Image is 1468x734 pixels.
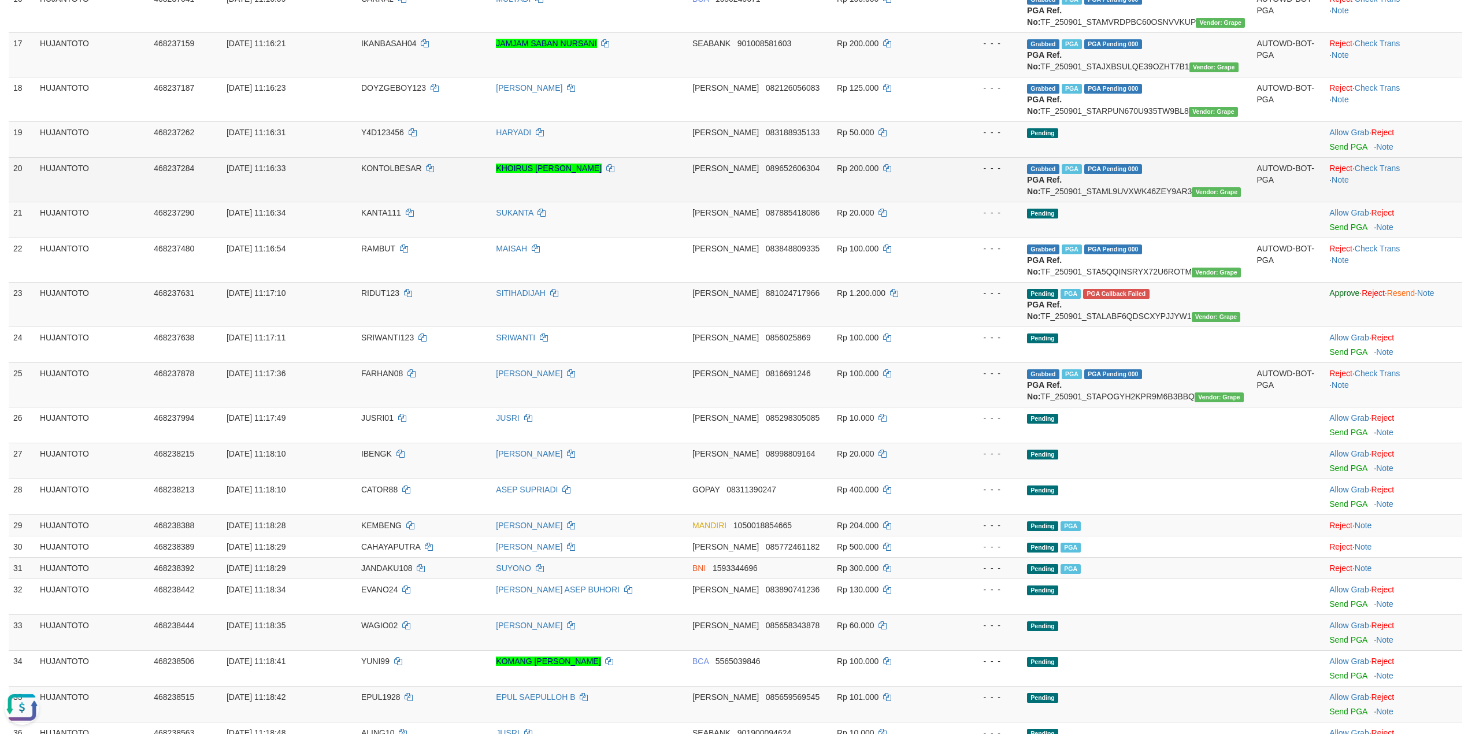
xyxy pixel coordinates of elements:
[1329,347,1367,357] a: Send PGA
[496,564,531,573] a: SUYONO
[837,485,878,494] span: Rp 400.000
[1362,288,1385,298] a: Reject
[951,127,1018,138] div: - - -
[361,449,392,458] span: IBENGK
[496,657,600,666] a: KOMANG [PERSON_NAME]
[837,369,878,378] span: Rp 100.000
[1027,300,1062,321] b: PGA Ref. No:
[496,208,533,217] a: SUKANTA
[951,520,1018,531] div: - - -
[837,208,874,217] span: Rp 20.000
[692,369,759,378] span: [PERSON_NAME]
[1376,671,1393,680] a: Note
[361,521,402,530] span: KEMBENG
[1252,32,1325,77] td: AUTOWD-BOT-PGA
[1189,62,1239,72] span: Vendor URL: https://settle31.1velocity.biz
[496,333,535,342] a: SRIWANTI
[1252,362,1325,407] td: AUTOWD-BOT-PGA
[361,564,413,573] span: JANDAKU108
[1084,84,1142,94] span: PGA Pending
[1371,657,1395,666] a: Reject
[9,362,35,407] td: 25
[1355,164,1400,173] a: Check Trans
[951,412,1018,424] div: - - -
[227,564,286,573] span: [DATE] 11:18:29
[1329,128,1369,137] a: Allow Grab
[361,244,395,253] span: RAMBUT
[1084,39,1142,49] span: PGA Pending
[1329,485,1369,494] a: Allow Grab
[9,557,35,579] td: 31
[35,536,149,557] td: HUJANTOTO
[35,121,149,157] td: HUJANTOTO
[1329,413,1369,422] a: Allow Grab
[837,39,878,48] span: Rp 200.000
[1027,244,1059,254] span: Grabbed
[1329,657,1369,666] a: Allow Grab
[1329,413,1371,422] span: ·
[837,83,878,92] span: Rp 125.000
[1329,288,1359,298] a: Approve
[1325,536,1462,557] td: ·
[1325,479,1462,514] td: ·
[35,362,149,407] td: HUJANTOTO
[1027,289,1058,299] span: Pending
[1329,128,1371,137] span: ·
[1027,521,1058,531] span: Pending
[1084,244,1142,254] span: PGA Pending
[154,164,194,173] span: 468237284
[1325,202,1462,238] td: ·
[154,369,194,378] span: 468237878
[154,413,194,422] span: 468237994
[35,157,149,202] td: HUJANTOTO
[1329,208,1369,217] a: Allow Grab
[227,333,286,342] span: [DATE] 11:17:11
[361,485,398,494] span: CATOR88
[1061,543,1081,553] span: Marked by aeovivi
[1022,157,1252,202] td: TF_250901_STAML9UVXWK46ZEY9AR3
[1371,128,1395,137] a: Reject
[1062,244,1082,254] span: Marked by aeovivi
[1371,485,1395,494] a: Reject
[361,333,414,342] span: SRIWANTI123
[837,288,885,298] span: Rp 1.200.000
[951,448,1018,459] div: - - -
[692,413,759,422] span: [PERSON_NAME]
[1332,50,1349,60] a: Note
[9,202,35,238] td: 21
[227,413,286,422] span: [DATE] 11:17:49
[1084,164,1142,174] span: PGA Pending
[1329,485,1371,494] span: ·
[951,162,1018,174] div: - - -
[35,327,149,362] td: HUJANTOTO
[1329,585,1369,594] a: Allow Grab
[1027,369,1059,379] span: Grabbed
[227,164,286,173] span: [DATE] 11:16:33
[1329,223,1367,232] a: Send PGA
[692,485,720,494] span: GOPAY
[1062,84,1082,94] span: Marked by aeovivi
[496,164,602,173] a: KHOIRUS [PERSON_NAME]
[1355,83,1400,92] a: Check Trans
[1189,107,1238,117] span: Vendor URL: https://settle31.1velocity.biz
[1027,450,1058,459] span: Pending
[1325,443,1462,479] td: ·
[154,485,194,494] span: 468238213
[951,332,1018,343] div: - - -
[1195,392,1244,402] span: Vendor URL: https://settle31.1velocity.biz
[9,536,35,557] td: 30
[1376,599,1393,609] a: Note
[154,39,194,48] span: 468237159
[154,128,194,137] span: 468237262
[1376,142,1393,151] a: Note
[766,83,820,92] span: Copy 082126056083 to clipboard
[361,542,420,551] span: CAHAYAPUTRA
[1329,208,1371,217] span: ·
[766,369,811,378] span: Copy 0816691246 to clipboard
[9,121,35,157] td: 19
[9,238,35,282] td: 22
[766,449,815,458] span: Copy 08998809164 to clipboard
[1371,449,1395,458] a: Reject
[1371,585,1395,594] a: Reject
[692,449,759,458] span: [PERSON_NAME]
